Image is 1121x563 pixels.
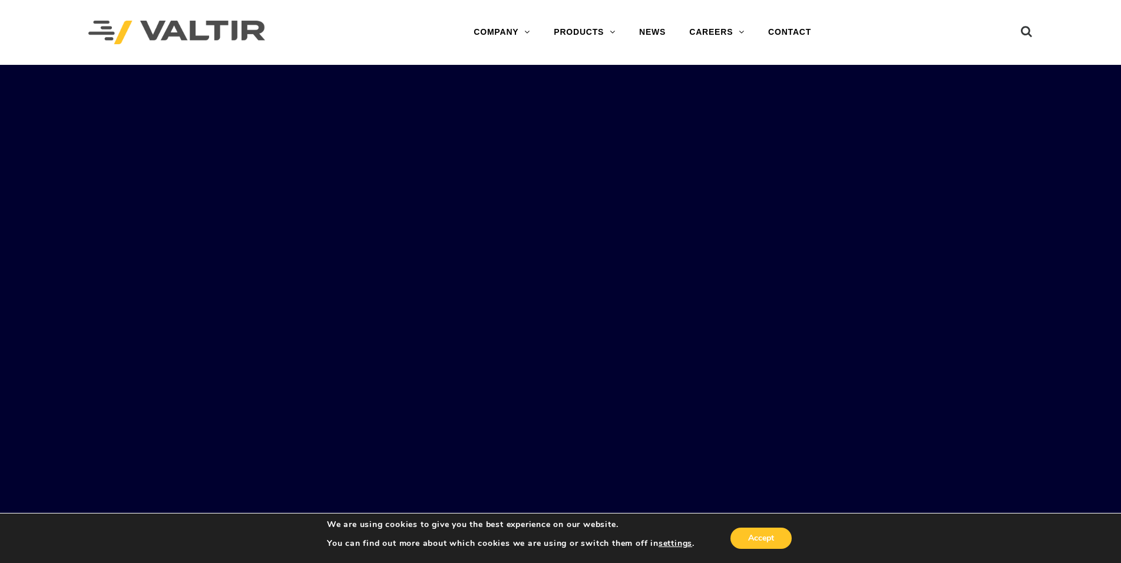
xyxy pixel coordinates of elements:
[542,21,627,44] a: PRODUCTS
[659,538,692,549] button: settings
[462,21,542,44] a: COMPANY
[756,21,823,44] a: CONTACT
[677,21,756,44] a: CAREERS
[327,538,695,549] p: You can find out more about which cookies we are using or switch them off in .
[327,519,695,530] p: We are using cookies to give you the best experience on our website.
[730,528,792,549] button: Accept
[627,21,677,44] a: NEWS
[88,21,265,45] img: Valtir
